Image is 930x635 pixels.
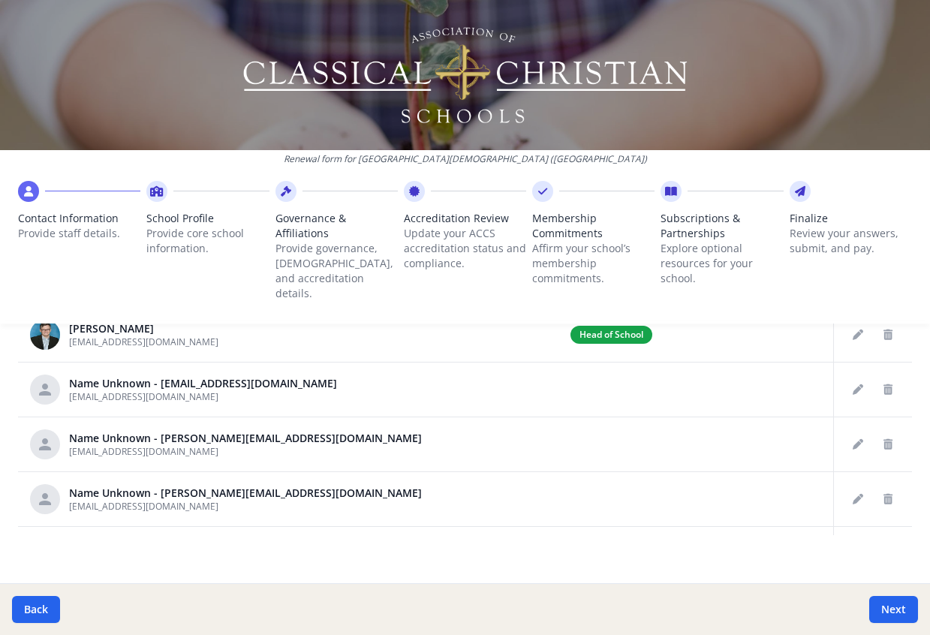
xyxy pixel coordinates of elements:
[869,596,918,623] button: Next
[18,226,140,241] p: Provide staff details.
[790,226,912,256] p: Review your answers, submit, and pay.
[846,487,870,511] button: Edit staff
[69,500,218,513] span: [EMAIL_ADDRESS][DOMAIN_NAME]
[69,376,337,391] div: Name Unknown - [EMAIL_ADDRESS][DOMAIN_NAME]
[146,226,269,256] p: Provide core school information.
[69,445,218,458] span: [EMAIL_ADDRESS][DOMAIN_NAME]
[146,211,269,226] span: School Profile
[275,211,398,241] span: Governance & Affiliations
[532,241,655,286] p: Affirm your school’s membership commitments.
[876,432,900,456] button: Delete staff
[661,241,783,286] p: Explore optional resources for your school.
[69,336,218,348] span: [EMAIL_ADDRESS][DOMAIN_NAME]
[275,241,398,301] p: Provide governance, [DEMOGRAPHIC_DATA], and accreditation details.
[69,431,422,446] div: Name Unknown - [PERSON_NAME][EMAIL_ADDRESS][DOMAIN_NAME]
[404,211,526,226] span: Accreditation Review
[12,596,60,623] button: Back
[240,23,690,128] img: Logo
[404,226,526,271] p: Update your ACCS accreditation status and compliance.
[532,211,655,241] span: Membership Commitments
[661,211,783,241] span: Subscriptions & Partnerships
[69,486,422,501] div: Name Unknown - [PERSON_NAME][EMAIL_ADDRESS][DOMAIN_NAME]
[876,487,900,511] button: Delete staff
[790,211,912,226] span: Finalize
[846,432,870,456] button: Edit staff
[846,378,870,402] button: Edit staff
[69,390,218,403] span: [EMAIL_ADDRESS][DOMAIN_NAME]
[876,378,900,402] button: Delete staff
[18,211,140,226] span: Contact Information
